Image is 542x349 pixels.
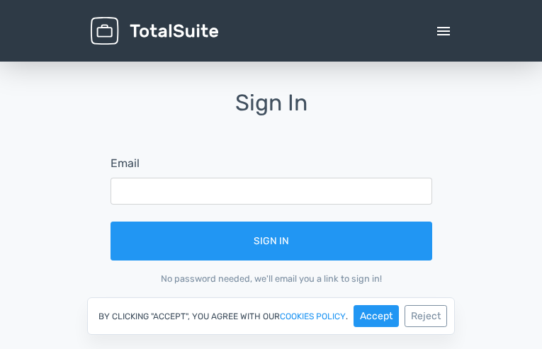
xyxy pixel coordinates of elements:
[405,305,447,327] button: Reject
[91,91,452,135] h1: Sign In
[280,312,346,321] a: cookies policy
[111,155,140,172] label: Email
[111,222,432,261] button: Sign In
[91,17,218,45] img: TotalSuite for WordPress
[87,297,455,335] div: By clicking "Accept", you agree with our .
[435,23,452,40] div: menu
[111,272,432,285] div: No password needed, we'll email you a link to sign in!
[354,305,399,327] button: Accept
